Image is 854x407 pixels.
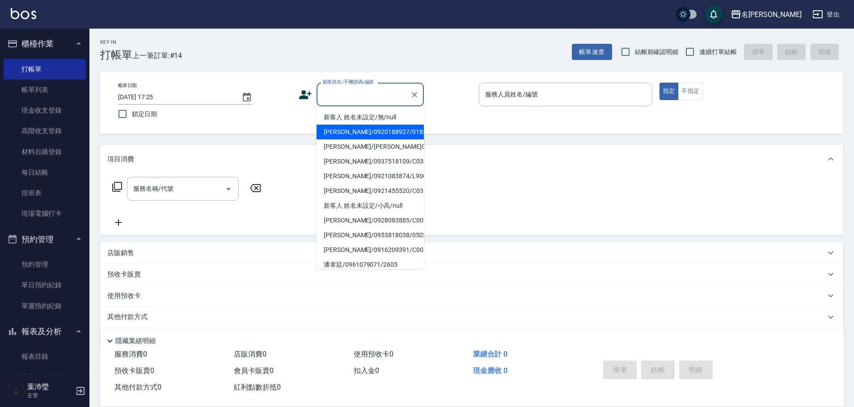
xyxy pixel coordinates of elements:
p: 主管 [27,391,73,399]
span: 會員卡販賣 0 [234,366,274,375]
input: YYYY/MM/DD hh:mm [118,90,233,105]
div: 其他付款方式 [100,306,843,328]
button: 報表及分析 [4,320,86,343]
span: 其他付款方式 0 [114,383,161,391]
p: 其他付款方式 [107,312,152,322]
li: [PERSON_NAME]/[PERSON_NAME]C0359/C0359 [317,139,424,154]
h3: 打帳單 [100,49,132,61]
button: 登出 [809,6,843,23]
div: 使用預收卡 [100,285,843,306]
a: 現金收支登錄 [4,100,86,121]
span: 連續打單結帳 [699,47,737,57]
h2: Key In [100,39,132,45]
a: 預約管理 [4,254,86,275]
button: 櫃檯作業 [4,32,86,55]
a: 高階收支登錄 [4,121,86,141]
p: 店販銷售 [107,248,134,258]
button: Clear [408,88,421,101]
li: [PERSON_NAME]/0921083874/L9003 [317,169,424,184]
button: 帳單速查 [572,44,612,60]
label: 帳單日期 [118,82,137,89]
span: 鎖定日期 [132,109,157,119]
img: Person [7,382,25,400]
li: 新客人 姓名未設定/小高/null [317,198,424,213]
a: 每日結帳 [4,162,86,183]
button: Open [221,182,236,196]
a: 打帳單 [4,59,86,80]
button: save [705,5,723,23]
span: 結帳前確認明細 [635,47,679,57]
label: 顧客姓名/手機號碼/編號 [323,79,374,85]
div: 備註及來源 [100,328,843,349]
a: 單週預約紀錄 [4,296,86,316]
button: Choose date, selected date is 2025-09-17 [236,87,258,108]
li: 新客人 姓名未設定/無/null [317,110,424,125]
span: 服務消費 0 [114,350,147,358]
p: 項目消費 [107,155,134,164]
a: 現場電腦打卡 [4,203,86,224]
a: 單日預約紀錄 [4,275,86,295]
span: 扣入金 0 [354,366,379,375]
span: 預收卡販賣 0 [114,366,154,375]
button: 預約管理 [4,228,86,251]
p: 隱藏業績明細 [115,336,156,346]
button: 不指定 [678,83,703,100]
div: 預收卡販賣 [100,264,843,285]
span: 現金應收 0 [473,366,507,375]
button: 指定 [660,83,679,100]
span: 使用預收卡 0 [354,350,393,358]
p: 使用預收卡 [107,291,141,301]
div: 店販銷售 [100,242,843,264]
li: [PERSON_NAME]/0921455520/C0318 [317,184,424,198]
div: 項目消費 [100,145,843,173]
li: [PERSON_NAME]/0928083885/C0061 [317,213,424,228]
span: 紅利點數折抵 0 [234,383,281,391]
span: 業績合計 0 [473,350,507,358]
a: 帳單列表 [4,80,86,100]
li: [PERSON_NAME]/0916209391/C0062 [317,243,424,257]
li: [PERSON_NAME]/0937518109/C0335 [317,154,424,169]
li: [PERSON_NAME]/0953818038/0502 [317,228,424,243]
button: 名[PERSON_NAME] [727,5,805,24]
a: 報表目錄 [4,346,86,367]
span: 上一筆訂單:#14 [132,50,182,61]
a: 排班表 [4,183,86,203]
a: 材料自購登錄 [4,142,86,162]
span: 店販消費 0 [234,350,266,358]
p: 預收卡販賣 [107,270,141,279]
li: 潘韋廷/0961079071/2605 [317,257,424,272]
a: 店家區間累計表 [4,367,86,388]
h5: 葉沛瑩 [27,382,73,391]
img: Logo [11,8,36,19]
li: [PERSON_NAME]/0920188927/0185 [317,125,424,139]
div: 名[PERSON_NAME] [741,9,802,20]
